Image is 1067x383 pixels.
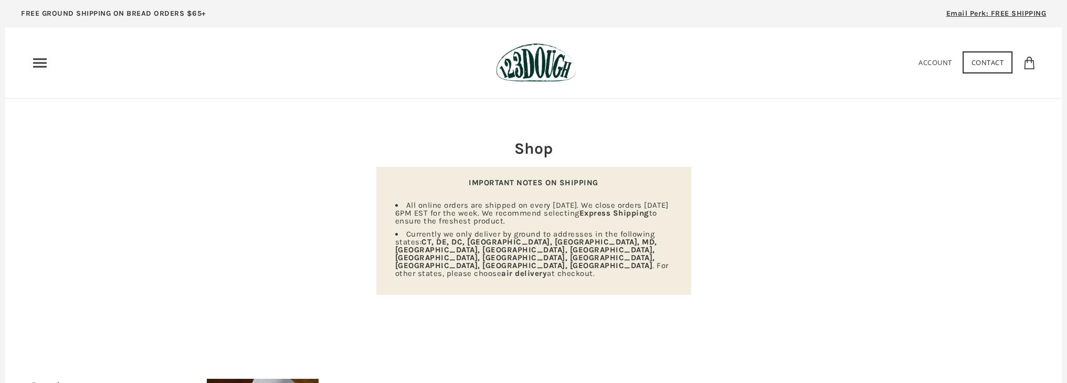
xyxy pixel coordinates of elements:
[31,55,48,71] nav: Primary
[963,51,1013,73] a: Contact
[376,137,691,159] h2: Shop
[496,43,576,82] img: 123Dough Bakery
[918,58,952,67] a: Account
[395,200,669,226] span: All online orders are shipped on every [DATE]. We close orders [DATE] 6PM EST for the week. We re...
[579,208,649,218] strong: Express Shipping
[501,269,547,278] strong: air delivery
[395,237,657,270] strong: CT, DE, DC, [GEOGRAPHIC_DATA], [GEOGRAPHIC_DATA], MD, [GEOGRAPHIC_DATA], [GEOGRAPHIC_DATA], [GEOG...
[5,5,222,27] a: FREE GROUND SHIPPING ON BREAD ORDERS $65+
[395,229,669,278] span: Currently we only deliver by ground to addresses in the following states: . For other states, ple...
[469,178,598,187] strong: IMPORTANT NOTES ON SHIPPING
[931,5,1062,27] a: Email Perk: FREE SHIPPING
[21,8,206,19] p: FREE GROUND SHIPPING ON BREAD ORDERS $65+
[946,9,1047,18] span: Email Perk: FREE SHIPPING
